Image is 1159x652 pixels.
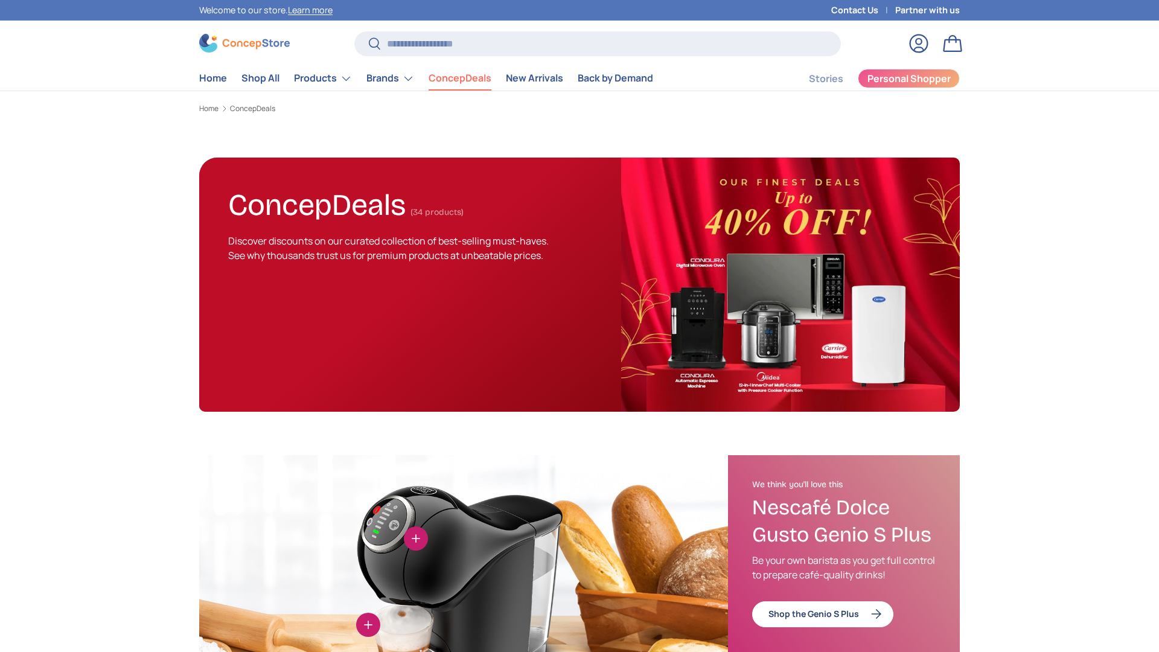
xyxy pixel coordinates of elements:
img: ConcepDeals [621,158,960,412]
h2: We think you'll love this [752,479,936,490]
p: Welcome to our store. [199,4,333,17]
a: Stories [809,67,843,91]
a: Shop the Genio S Plus [752,601,893,627]
h3: Nescafé Dolce Gusto Genio S Plus [752,494,936,549]
a: ConcepDeals [429,66,491,90]
nav: Secondary [780,66,960,91]
summary: Products [287,66,359,91]
a: Home [199,66,227,90]
a: Learn more [288,4,333,16]
a: Home [199,105,219,112]
a: Shop All [241,66,279,90]
a: Contact Us [831,4,895,17]
a: Partner with us [895,4,960,17]
a: New Arrivals [506,66,563,90]
a: Personal Shopper [858,69,960,88]
span: Personal Shopper [867,74,951,83]
span: Discover discounts on our curated collection of best-selling must-haves. See why thousands trust ... [228,234,549,262]
summary: Brands [359,66,421,91]
a: Brands [366,66,414,91]
p: Be your own barista as you get full control to prepare café-quality drinks! [752,553,936,582]
nav: Primary [199,66,653,91]
a: Back by Demand [578,66,653,90]
h1: ConcepDeals [228,182,406,223]
span: (34 products) [410,207,464,217]
nav: Breadcrumbs [199,103,960,114]
a: Products [294,66,352,91]
a: ConcepDeals [230,105,275,112]
img: ConcepStore [199,34,290,53]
